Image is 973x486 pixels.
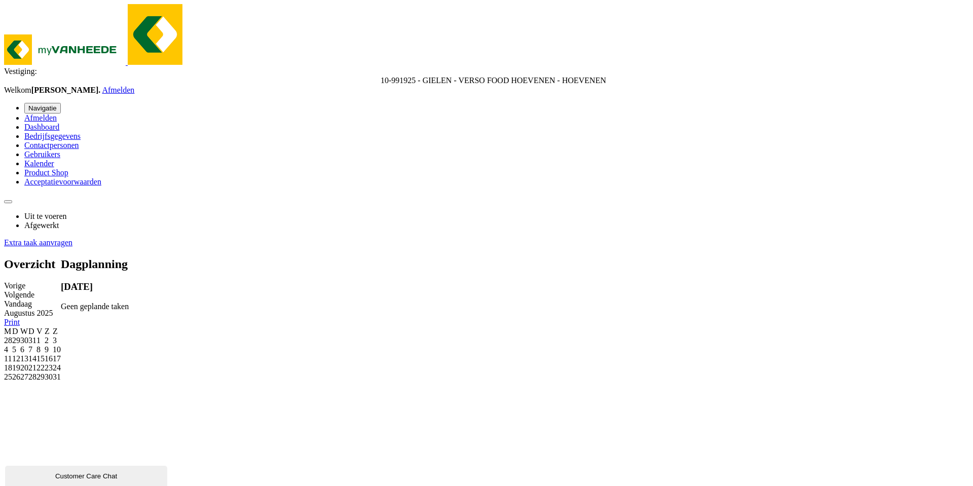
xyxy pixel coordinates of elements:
span: 23 [45,363,53,372]
span: 19 [12,363,20,372]
span: 8 [36,345,41,354]
h2: Dagplanning [61,257,129,271]
span: Volgende [4,290,34,299]
td: M [4,327,12,336]
span: 18 [4,363,12,372]
td: W [20,327,28,336]
img: myVanheede [128,4,182,65]
span: 29 [12,336,20,345]
td: V [36,327,45,336]
a: Product Shop [24,168,68,177]
span: 17 [53,354,61,363]
button: Navigatie [24,103,61,114]
img: myVanheede [4,34,126,65]
span: 28 [4,336,12,345]
span: 31 [53,372,61,381]
a: Contactpersonen [24,141,79,149]
a: Afmelden [102,86,134,94]
span: 26 [12,372,20,381]
h2: Overzicht [4,257,61,271]
td: Z [53,327,61,336]
span: 30 [20,336,28,345]
a: Gebruikers [24,150,60,159]
span: 20 [20,363,28,372]
a: Extra taak aanvragen [4,238,72,247]
span: 22 [36,363,45,372]
td: D [28,327,36,336]
span: 3 [53,336,57,345]
span: 14 [28,354,36,363]
span: 27 [20,372,28,381]
strong: [PERSON_NAME]. [31,86,100,94]
a: Kalender [24,159,54,168]
span: 6 [20,345,24,354]
a: Dashboard [24,123,59,131]
span: 15 [36,354,45,363]
span: Vestiging: [4,67,37,76]
h3: [DATE] [61,281,129,292]
a: Acceptatievoorwaarden [24,177,101,186]
span: Vorige [4,281,25,290]
span: 13 [20,354,28,363]
td: Z [45,327,53,336]
span: 11 [4,354,12,363]
span: 31 [28,336,36,345]
span: 2 [45,336,49,345]
span: Navigatie [28,104,57,112]
span: 7 [28,345,32,354]
div: Vandaag [4,300,61,309]
span: 30 [45,372,53,381]
div: Geen geplande taken [61,302,129,311]
li: Afgewerkt [24,221,969,230]
div: Augustus 2025 [4,309,61,318]
span: 9 [45,345,49,354]
a: Bedrijfsgegevens [24,132,81,140]
span: 21 [28,363,36,372]
td: D [12,327,20,336]
span: 28 [28,372,36,381]
span: 4 [4,345,8,354]
span: 10 [53,345,61,354]
span: 1 [36,336,41,345]
span: 29 [36,372,45,381]
span: 10-991925 - GIELEN - VERSO FOOD HOEVENEN - HOEVENEN [381,76,606,85]
a: Afmelden [24,114,57,122]
span: Welkom [4,86,102,94]
li: Uit te voeren [24,212,969,221]
iframe: chat widget [5,464,169,486]
span: 5 [12,345,16,354]
span: 12 [12,354,20,363]
a: Print [4,318,20,326]
span: 24 [53,363,61,372]
span: 16 [45,354,53,363]
span: 25 [4,372,12,381]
